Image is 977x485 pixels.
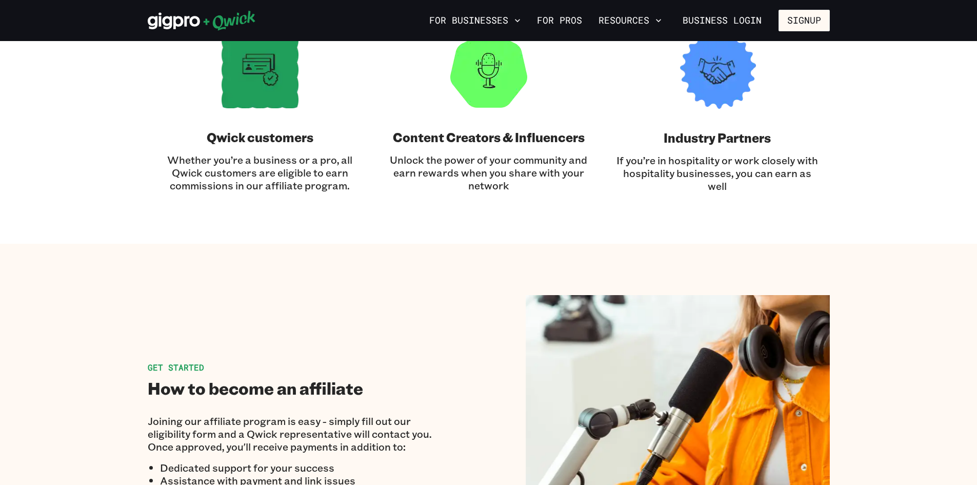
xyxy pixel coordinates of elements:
[594,12,666,29] button: Resources
[679,31,756,109] img: If you’re in hospitality or work closely with hospitality businesses, you can earn as well
[387,153,591,192] p: Unlock the power of your community and earn rewards when you share with your network
[160,461,452,474] li: Dedicated support for your success
[615,154,820,192] p: If you’re in hospitality or work closely with hospitality businesses, you can earn as well
[674,10,770,31] a: Business Login
[425,12,525,29] button: For Businesses
[158,153,362,192] p: Whether you’re a business or a pro, all Qwick customers are eligible to earn commissions in our a...
[148,378,363,398] h2: How to become an affiliate
[148,415,452,453] p: Joining our affiliate program is easy - simply fill out our eligibility form and a Qwick represen...
[148,362,204,373] span: Get started
[664,129,771,146] h3: Industry Partners
[779,10,830,31] button: Signup
[450,31,527,108] img: Content Creators & Influencers
[393,129,585,145] h3: Content Creators & Influencers
[222,31,298,108] img: Whether you're a business or a pro, all Qwick customers are eligible to earn
[533,12,586,29] a: For Pros
[207,129,313,145] h3: Qwick customers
